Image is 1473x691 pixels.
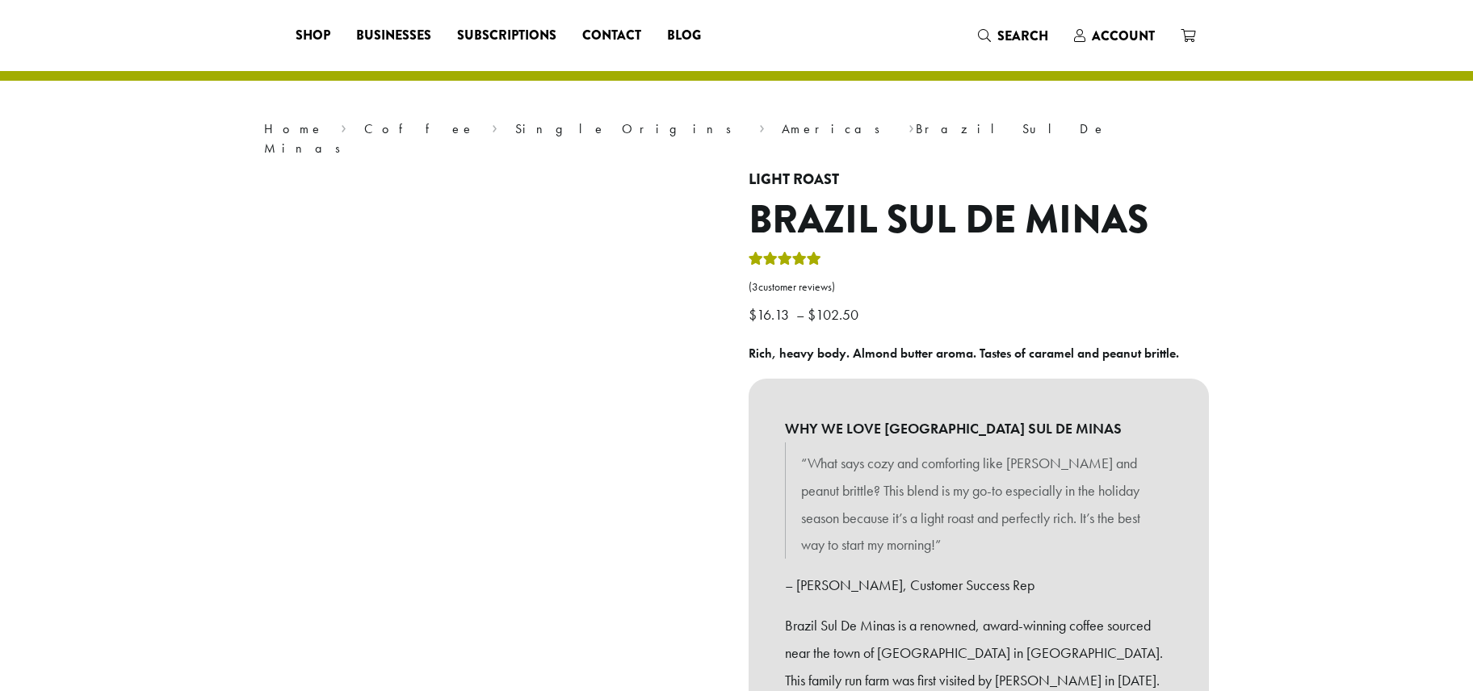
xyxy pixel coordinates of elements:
[356,26,431,46] span: Businesses
[749,171,1209,189] h4: Light Roast
[749,197,1209,244] h1: Brazil Sul De Minas
[749,305,757,324] span: $
[749,249,821,274] div: Rated 5.00 out of 5
[997,27,1048,45] span: Search
[492,114,497,139] span: ›
[264,120,324,137] a: Home
[569,23,654,48] a: Contact
[343,23,444,48] a: Businesses
[515,120,742,137] a: Single Origins
[752,280,758,294] span: 3
[283,23,343,48] a: Shop
[341,114,346,139] span: ›
[759,114,765,139] span: ›
[582,26,641,46] span: Contact
[782,120,891,137] a: Americas
[364,120,475,137] a: Coffee
[296,26,330,46] span: Shop
[1061,23,1168,49] a: Account
[796,305,804,324] span: –
[909,114,914,139] span: ›
[965,23,1061,49] a: Search
[749,305,793,324] bdi: 16.13
[1092,27,1155,45] span: Account
[801,450,1156,559] p: “What says cozy and comforting like [PERSON_NAME] and peanut brittle? This blend is my go-to espe...
[808,305,862,324] bdi: 102.50
[667,26,701,46] span: Blog
[457,26,556,46] span: Subscriptions
[264,119,1209,158] nav: Breadcrumb
[785,415,1173,442] b: WHY WE LOVE [GEOGRAPHIC_DATA] SUL DE MINAS
[749,279,1209,295] a: (3customer reviews)
[785,572,1173,599] p: – [PERSON_NAME], Customer Success Rep
[808,305,816,324] span: $
[444,23,569,48] a: Subscriptions
[654,23,714,48] a: Blog
[749,345,1179,362] b: Rich, heavy body. Almond butter aroma. Tastes of caramel and peanut brittle.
